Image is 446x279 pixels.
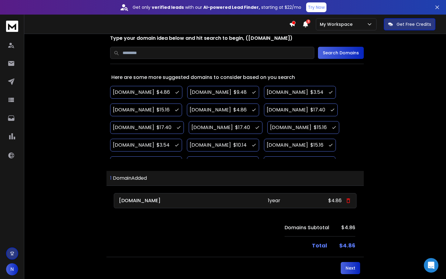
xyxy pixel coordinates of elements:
[285,224,329,231] h4: Domains Subtotal
[308,4,325,10] p: Try Now
[397,21,431,27] p: Get Free Credits
[424,258,438,273] div: Open Intercom Messenger
[341,224,355,231] h2: $ 4.86
[224,197,325,204] p: 1 year
[106,171,364,186] h3: Domain Added
[157,89,170,96] h4: $ 4.86
[384,18,435,30] button: Get Free Credits
[306,2,326,12] button: Try Now
[318,47,364,59] button: Search Domains
[6,21,18,32] img: logo
[310,141,323,149] h4: $ 15.16
[113,141,154,149] h3: [DOMAIN_NAME]
[310,89,323,96] h4: $ 3.54
[341,262,360,274] button: Next
[270,124,311,131] h3: [DOMAIN_NAME]
[113,89,154,96] h3: [DOMAIN_NAME]
[190,89,231,96] h3: [DOMAIN_NAME]
[113,124,154,131] h3: [DOMAIN_NAME]
[152,4,184,10] strong: verified leads
[267,141,308,149] h3: [DOMAIN_NAME]
[113,106,154,114] h3: [DOMAIN_NAME]
[6,263,18,275] button: N
[310,106,325,114] h4: $ 17.40
[233,106,247,114] h4: $ 4.86
[267,106,308,114] h3: [DOMAIN_NAME]
[203,4,260,10] strong: AI-powered Lead Finder,
[320,21,355,27] p: My Workspace
[157,141,170,149] h4: $ 3.54
[119,197,220,204] p: [DOMAIN_NAME]
[157,124,171,131] h4: $ 17.40
[190,141,231,149] h3: [DOMAIN_NAME]
[110,74,364,81] p: Here are some more suggested domains to consider based on you search
[157,106,170,114] h4: $ 15.16
[133,4,301,10] p: Get only with our starting at $22/mo
[191,124,233,131] h3: [DOMAIN_NAME]
[110,35,364,42] h2: Type your domain idea below and hit search to begin, ([DOMAIN_NAME])
[110,175,112,182] span: 1
[267,89,308,96] h3: [DOMAIN_NAME]
[312,241,327,250] h4: Total
[328,197,342,204] p: $4.86
[233,141,247,149] h4: $ 10.14
[306,19,310,24] span: 2
[314,124,327,131] h4: $ 15.16
[234,89,247,96] h4: $ 9.48
[190,106,231,114] h3: [DOMAIN_NAME]
[339,241,355,250] h2: $ 4.86
[235,124,250,131] h4: $ 17.40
